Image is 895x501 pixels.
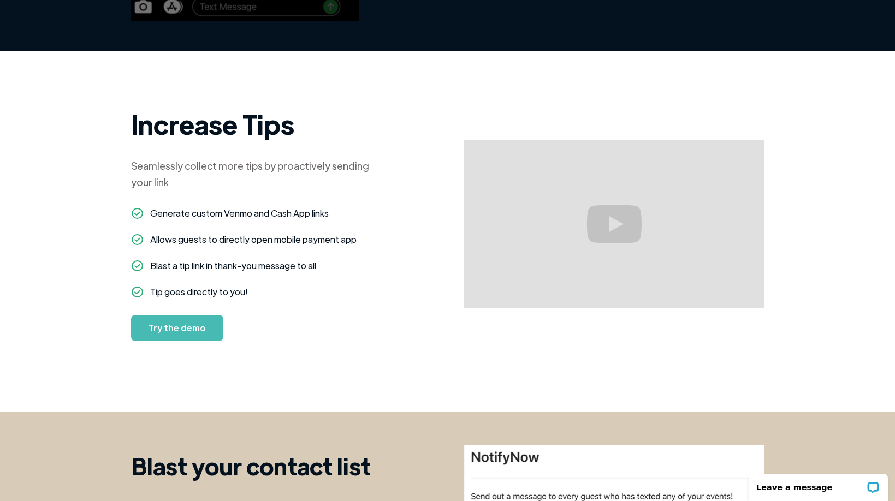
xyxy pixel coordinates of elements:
a: Try the demo [131,315,223,341]
div: Allows guests to directly open mobile payment app [150,233,357,246]
div: Blast a tip link in thank-you message to all [150,259,316,272]
div: Generate custom Venmo and Cash App links [150,207,329,220]
div: Seamlessly collect more tips by proactively sending your link ‍ [131,158,382,207]
iframe: LiveChat chat widget [742,467,895,501]
strong: Blast your contact list [131,451,371,480]
strong: Increase Tips [131,107,294,141]
div: Tip goes directly to you! [150,285,248,299]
